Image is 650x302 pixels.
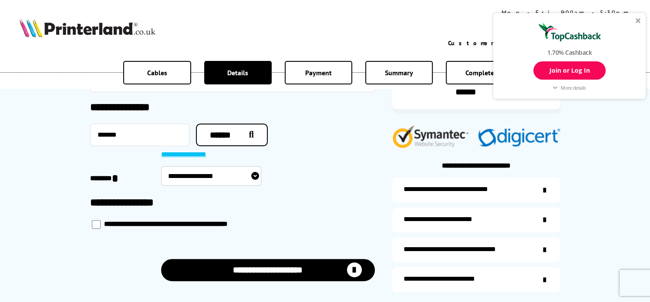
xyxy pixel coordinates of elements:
[392,208,560,232] a: items-arrive
[20,18,155,37] img: Printerland Logo
[227,68,248,77] span: Details
[147,68,167,77] span: Cables
[448,9,630,17] div: Mon - Fri 9:00am - 5:30pm
[392,178,560,202] a: additional-ink
[385,68,413,77] span: Summary
[392,267,560,292] a: secure-website
[465,68,494,77] span: Complete
[305,68,332,77] span: Payment
[448,39,552,47] span: Customer Service:
[392,238,560,262] a: additional-cables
